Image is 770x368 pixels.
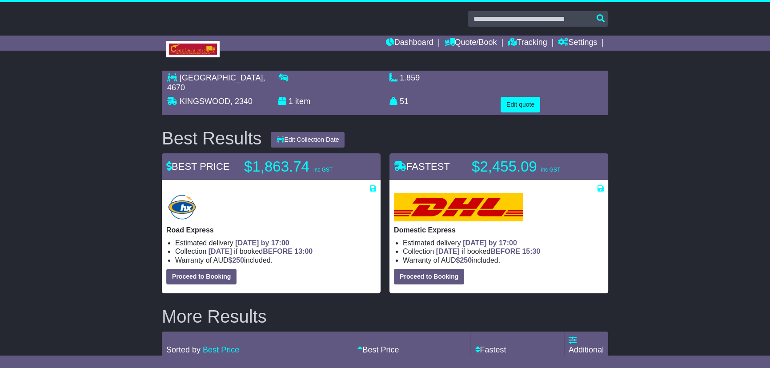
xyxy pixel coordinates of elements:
[436,248,460,255] span: [DATE]
[541,167,560,173] span: inc GST
[167,73,265,92] span: , 4670
[166,161,229,172] span: BEST PRICE
[263,248,293,255] span: BEFORE
[400,97,409,106] span: 51
[166,345,201,354] span: Sorted by
[463,239,517,247] span: [DATE] by 17:00
[166,226,376,234] p: Road Express
[162,307,608,326] h2: More Results
[522,248,540,255] span: 15:30
[501,97,540,112] button: Edit quote
[394,161,450,172] span: FASTEST
[403,247,604,256] li: Collection
[508,36,547,51] a: Tracking
[157,128,266,148] div: Best Results
[313,167,333,173] span: inc GST
[403,239,604,247] li: Estimated delivery
[558,36,597,51] a: Settings
[180,97,230,106] span: KINGSWOOD
[175,247,376,256] li: Collection
[475,345,506,354] a: Fastest
[232,256,244,264] span: 250
[295,97,310,106] span: item
[436,248,540,255] span: if booked
[357,345,399,354] a: Best Price
[386,36,433,51] a: Dashboard
[175,256,376,264] li: Warranty of AUD included.
[166,193,198,221] img: Hunter Express: Road Express
[456,256,472,264] span: $
[472,158,583,176] p: $2,455.09
[403,256,604,264] li: Warranty of AUD included.
[490,248,520,255] span: BEFORE
[294,248,313,255] span: 13:00
[230,97,253,106] span: , 2340
[203,345,239,354] a: Best Price
[244,158,355,176] p: $1,863.74
[209,248,232,255] span: [DATE]
[569,336,604,364] a: Additional Filters
[175,239,376,247] li: Estimated delivery
[400,73,420,82] span: 1.859
[209,248,313,255] span: if booked
[180,73,263,82] span: [GEOGRAPHIC_DATA]
[271,132,345,148] button: Edit Collection Date
[460,256,472,264] span: 250
[235,239,289,247] span: [DATE] by 17:00
[394,269,464,284] button: Proceed to Booking
[444,36,497,51] a: Quote/Book
[228,256,244,264] span: $
[166,269,237,284] button: Proceed to Booking
[289,97,293,106] span: 1
[394,226,604,234] p: Domestic Express
[394,193,523,221] img: DHL: Domestic Express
